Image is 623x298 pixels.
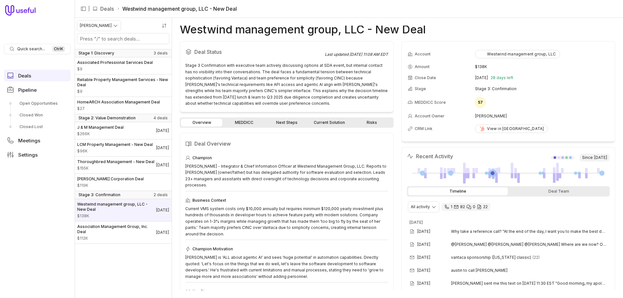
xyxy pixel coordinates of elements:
[116,5,237,13] li: Westwind management group, LLC - New Deal
[407,152,453,160] h2: Recent Activity
[75,221,172,244] a: Association Management Group, Inc. Deal$112K[DATE]
[17,46,45,52] span: Quick search...
[75,75,172,97] a: Reliable Property Management Services - New Deal$9
[75,97,172,114] a: HomeARCH Association Management Deal$27
[417,255,430,260] time: [DATE]
[4,122,71,132] a: Closed Lost
[185,245,388,253] div: Champion Motivation
[409,220,423,225] time: [DATE]
[185,254,388,280] div: [PERSON_NAME] is 'ALL about agentic AI' and sees 'huge potential' in automation capabilities. Dir...
[77,60,153,65] span: Associated Professional Services Deal
[4,98,71,109] a: Open Opportunities
[156,230,169,235] time: Deal Close Date
[77,33,169,44] input: Search deals by name
[415,126,433,131] span: CRM Link
[594,155,607,160] time: [DATE]
[309,119,350,126] a: Current Solution
[415,113,445,119] span: Account Owner
[180,26,426,33] h1: Westwind management group, LLC - New Deal
[77,89,169,94] span: Amount
[77,224,156,234] span: Association Management Group, Inc. Deal
[185,197,388,204] div: Business Context
[159,21,169,30] button: Sort by
[156,208,169,213] time: Deal Close Date
[408,187,508,195] div: Timeline
[475,125,548,133] a: View in [GEOGRAPHIC_DATA]
[77,66,153,72] span: Amount
[475,97,485,108] div: 57
[415,64,430,69] span: Amount
[75,18,172,298] nav: Deals
[75,122,172,139] a: J & M Management Deal$266K[DATE]
[451,268,507,273] span: austin to call [PERSON_NAME]
[153,115,168,121] span: 4 deals
[224,119,265,126] a: MEDDICC
[475,84,609,94] td: Stage 3: Confirmation
[77,213,156,219] span: Amount
[4,110,71,120] a: Closed Won
[415,86,426,91] span: Stage
[185,154,388,162] div: Champion
[185,206,388,237] div: Current VMS system costs only $10,000 annually but requires minimum $120,000 yearly investment pl...
[4,149,71,161] a: Settings
[491,75,513,80] span: 28 days left
[415,75,436,80] span: Close Date
[417,242,430,247] time: [DATE]
[442,203,490,211] div: 1 call and 82 email threads
[349,52,388,57] time: [DATE] 11:08 AM EDT
[79,192,120,197] span: Stage 3: Confirmation
[479,126,544,131] div: View in [GEOGRAPHIC_DATA]
[75,157,172,173] a: Thoroughbred Management - New Deal$155K[DATE]
[185,138,388,149] h2: Deal Overview
[77,176,144,182] span: [PERSON_NAME] Corporation Deal
[77,149,153,154] span: Amount
[451,242,607,247] span: @[PERSON_NAME] @[PERSON_NAME] @[PERSON_NAME] Where are we now? Onsite earlier this year Did deep ...
[77,106,160,111] span: Amount
[475,111,609,121] td: [PERSON_NAME]
[4,98,71,132] div: Pipeline submenu
[4,84,71,96] a: Pipeline
[18,73,31,78] span: Deals
[451,281,607,286] span: [PERSON_NAME] sent me this text on [DATE] 11:30 EST "Good morning, my apologies for the last few ...
[77,142,153,147] span: LCM Property Management - New Deal
[18,138,40,143] span: Meetings
[185,47,325,57] h2: Deal Status
[415,52,431,57] span: Account
[77,183,144,188] span: Amount
[417,229,430,234] time: [DATE]
[479,52,556,57] div: Westwind management group, LLC
[77,131,124,137] span: Amount
[52,46,65,52] kbd: Ctrl K
[88,5,90,13] span: |
[181,119,222,126] a: Overview
[18,152,38,157] span: Settings
[153,51,168,56] span: 3 deals
[266,119,307,126] a: Next Steps
[185,163,388,188] div: [PERSON_NAME] - Integrator & Chief Information Officer at Westwind Management Group, LLC. Reports...
[475,50,560,58] button: Westwind management group, LLC
[75,174,172,191] a: [PERSON_NAME] Corporation Deal$119K
[451,255,531,260] span: vantaca sponsorship ([US_STATE] classic)
[351,119,392,126] a: Risks
[509,187,609,195] div: Deal Team
[75,57,172,74] a: Associated Professional Services Deal$9
[580,154,610,161] span: Since
[18,88,37,92] span: Pipeline
[325,52,388,57] div: Last updated
[532,255,540,260] span: 22 emails in thread
[156,128,169,133] time: Deal Close Date
[79,115,136,121] span: Stage 2: Value Demonstration
[417,281,430,286] time: [DATE]
[415,100,446,105] span: MEDDICC Score
[77,159,154,164] span: Thoroughbred Management - New Deal
[451,229,607,234] span: Why take a reference call? "At the end of the day, I want you to make the best decision for your ...
[475,62,609,72] td: $138K
[475,75,488,80] time: [DATE]
[4,135,71,146] a: Meetings
[185,62,388,107] div: Stage 3 Confirmation with executive team actively discussing options at SDA event, but internal c...
[77,236,156,241] span: Amount
[100,5,114,13] a: Deals
[77,100,160,105] span: HomeARCH Association Management Deal
[156,145,169,150] time: Deal Close Date
[79,51,114,56] span: Stage 1: Discovery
